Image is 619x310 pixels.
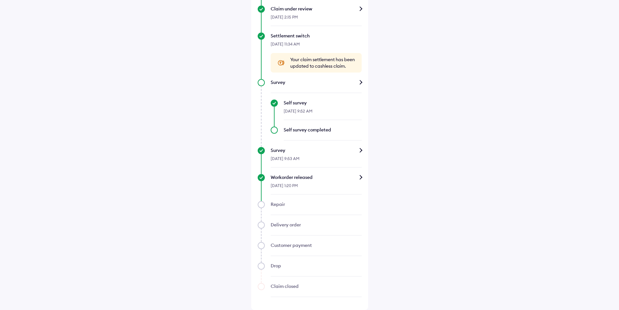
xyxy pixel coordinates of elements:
[290,56,355,69] span: Your claim settlement has been updated to cashless claim.
[271,263,362,269] div: Drop
[271,154,362,168] div: [DATE] 9:53 AM
[271,6,362,12] div: Claim under review
[271,12,362,26] div: [DATE] 2:15 PM
[271,181,362,195] div: [DATE] 1:20 PM
[271,79,362,86] div: Survey
[284,106,362,120] div: [DATE] 9:52 AM
[284,100,362,106] div: Self survey
[271,39,362,53] div: [DATE] 11:34 AM
[271,33,362,39] div: Settlement switch
[271,242,362,249] div: Customer payment
[271,147,362,154] div: Survey
[271,283,362,290] div: Claim closed
[271,222,362,228] div: Delivery order
[271,174,362,181] div: Workorder released
[271,201,362,208] div: Repair
[284,127,362,133] div: Self survey completed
